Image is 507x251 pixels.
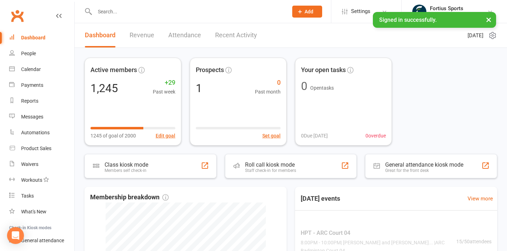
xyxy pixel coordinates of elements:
a: Calendar [9,62,74,77]
div: Waivers [21,161,38,167]
span: HPT - ARC Court 04 [301,228,456,237]
a: Reports [9,93,74,109]
a: View more [468,194,493,203]
a: Tasks [9,188,74,204]
span: Your open tasks [301,65,346,75]
div: Members self check-in [105,168,148,173]
div: Payments [21,82,43,88]
div: Great for the front desk [385,168,463,173]
div: What's New [21,209,46,214]
div: Staff check-in for members [245,168,296,173]
div: General attendance [21,238,64,243]
span: +29 [153,78,175,88]
button: Set goal [262,132,281,140]
div: Class kiosk mode [105,161,148,168]
a: Clubworx [8,7,26,25]
div: Automations [21,130,50,135]
span: 1245 of goal of 2000 [90,132,136,140]
a: People [9,46,74,62]
span: Add [305,9,313,14]
span: Settings [351,4,370,19]
a: General attendance kiosk mode [9,233,74,249]
div: 1 [196,83,202,94]
div: Open Intercom Messenger [7,227,24,244]
div: 1,245 [90,83,118,94]
a: Recent Activity [215,23,257,47]
a: Payments [9,77,74,93]
h3: [DATE] events [295,192,346,205]
div: 0 [301,81,307,92]
div: Calendar [21,66,41,72]
div: Workouts [21,177,42,183]
div: Reports [21,98,38,104]
div: Roll call kiosk mode [245,161,296,168]
a: Attendance [168,23,201,47]
a: What's New [9,204,74,220]
a: Workouts [9,172,74,188]
input: Search... [93,7,283,17]
span: Open tasks [310,85,334,91]
a: Waivers [9,156,74,172]
div: People [21,51,36,56]
span: 0 overdue [365,132,386,140]
span: 0 [255,78,281,88]
div: Tasks [21,193,34,199]
span: 15 / 50 attendees [456,237,492,245]
span: Signed in successfully. [379,17,437,23]
a: Product Sales [9,141,74,156]
div: General attendance kiosk mode [385,161,463,168]
span: 0 Due [DATE] [301,132,328,140]
span: Past month [255,88,281,96]
button: × [482,12,495,27]
img: thumb_image1743802567.png [412,5,426,19]
a: Messages [9,109,74,125]
a: Revenue [130,23,154,47]
span: [DATE] [468,31,483,40]
span: Past week [153,88,175,96]
div: Messages [21,114,43,120]
button: Add [292,6,322,18]
a: Dashboard [9,30,74,46]
div: Dashboard [21,35,45,40]
span: Active members [90,65,137,75]
a: Automations [9,125,74,141]
a: Dashboard [85,23,115,47]
span: Membership breakdown [90,192,169,202]
div: [GEOGRAPHIC_DATA] [430,12,477,18]
div: Product Sales [21,146,51,151]
div: Fortius Sports [430,5,477,12]
span: Prospects [196,65,224,75]
button: Edit goal [156,132,175,140]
